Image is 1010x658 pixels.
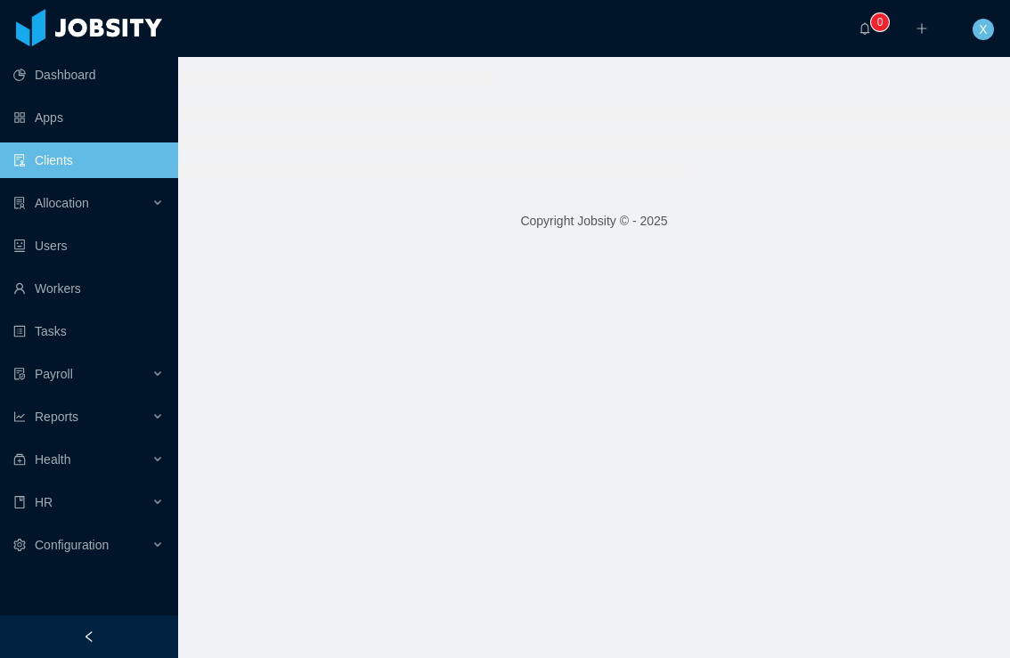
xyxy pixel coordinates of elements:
sup: 0 [871,13,889,31]
span: HR [35,495,53,509]
footer: Copyright Jobsity © - 2025 [178,191,1010,252]
span: Payroll [35,367,73,381]
a: icon: auditClients [13,142,164,178]
i: icon: file-protect [13,368,26,380]
a: icon: appstoreApps [13,100,164,135]
i: icon: solution [13,197,26,209]
span: Reports [35,410,78,424]
a: icon: robotUsers [13,228,164,264]
i: icon: line-chart [13,410,26,423]
span: Health [35,452,70,467]
i: icon: setting [13,539,26,551]
i: icon: medicine-box [13,453,26,466]
a: icon: profileTasks [13,313,164,349]
i: icon: book [13,496,26,508]
span: X [979,19,987,40]
i: icon: plus [916,22,928,35]
a: icon: userWorkers [13,271,164,306]
span: Configuration [35,538,109,552]
a: icon: pie-chartDashboard [13,57,164,93]
i: icon: bell [859,22,871,35]
span: Allocation [35,196,89,210]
